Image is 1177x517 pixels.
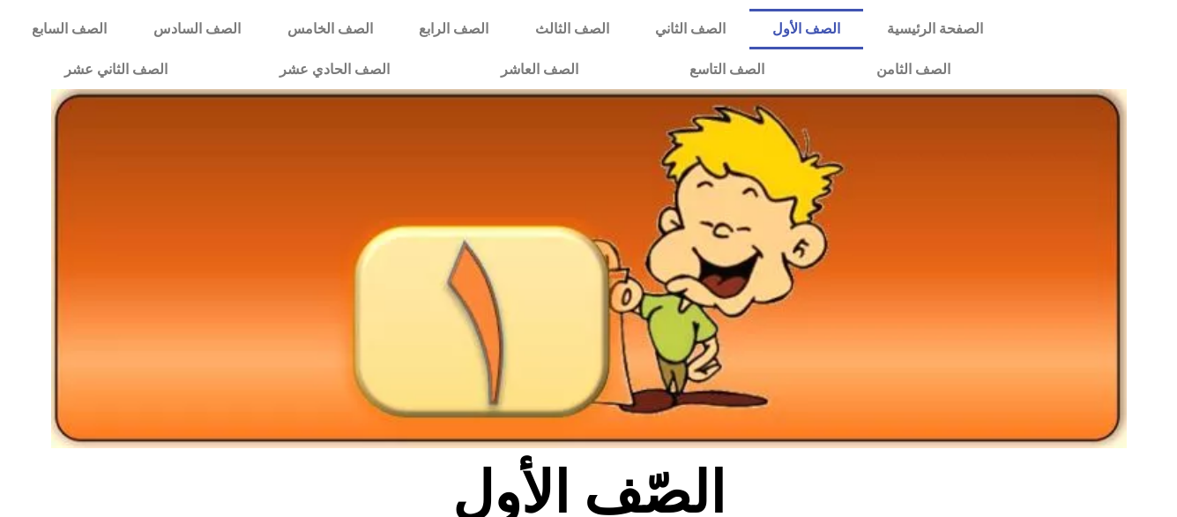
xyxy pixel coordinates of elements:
[863,9,1006,49] a: الصفحة الرئيسية
[9,9,130,49] a: الصف السابع
[130,9,264,49] a: الصف السادس
[223,49,444,90] a: الصف الحادي عشر
[511,9,632,49] a: الصف الثالث
[396,9,512,49] a: الصف الرابع
[632,9,749,49] a: الصف الثاني
[749,9,864,49] a: الصف الأول
[634,49,820,90] a: الصف التاسع
[9,49,223,90] a: الصف الثاني عشر
[264,9,396,49] a: الصف الخامس
[820,49,1005,90] a: الصف الثامن
[445,49,634,90] a: الصف العاشر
